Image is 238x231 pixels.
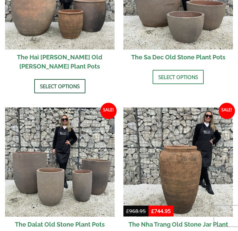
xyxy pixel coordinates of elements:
[151,208,171,214] bdi: 744.95
[5,50,115,74] h2: The Hai [PERSON_NAME] Old [PERSON_NAME] Plant Pots
[5,108,115,217] img: The Dalat Old Stone Plant Pots
[219,103,235,119] span: Sale!
[151,208,154,214] span: £
[126,208,146,214] bdi: 968.95
[123,50,233,65] h2: The Sa Dec Old Stone Plant Pots
[100,103,117,119] span: Sale!
[126,208,129,214] span: £
[153,70,204,84] a: Select options for “The Sa Dec Old Stone Plant Pots”
[123,108,233,217] img: The Nha Trang Old Stone Jar Plant Pot
[34,79,85,93] a: Select options for “The Hai Phong Old Stone Plant Pots”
